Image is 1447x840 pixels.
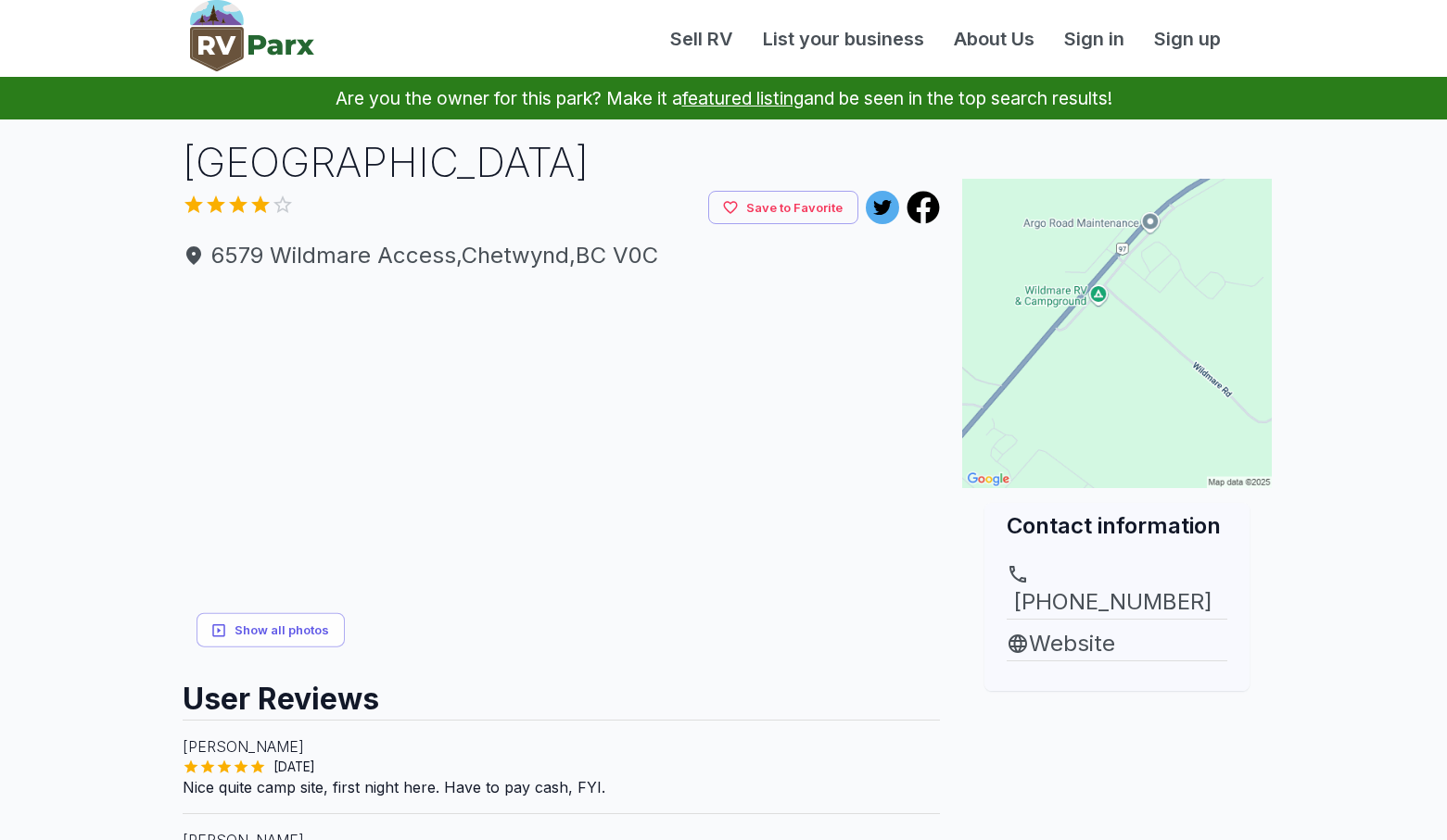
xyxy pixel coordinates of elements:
img: AAcXr8rX6IS0QLragzVvHIYNbAG67ZSD8jeUutLwbZXrLRL25WTtFjeGwXOYYfTaPQ2LHADo_7rV3SaUZNh5OZ0jz49fjc15J... [564,478,750,664]
a: Sell RV [655,25,748,53]
a: List your business [748,25,939,53]
img: AAcXr8o2Fyma1yyMNVtU_wqpftf5maOmZjzXyIuo8TiY0YOzOne6_hJvQIxfElS3q81vtFBOR4QJr8RzQlX9tTTDqiqjhJN10... [755,478,941,664]
a: Sign up [1139,25,1236,53]
img: AAcXr8qOBy4e3WtPaadnfMl4hyNlfGEmqrR_rW2e3bgLeS2AfQ-NjO_w-FmBb72m5RTcXvshNFS5XDEq15uM1HVZxPUtG4w-O... [755,287,941,473]
a: About Us [939,25,1049,53]
h1: [GEOGRAPHIC_DATA] [183,134,941,191]
p: Are you the owner for this park? Make it a and be seen in the top search results! [22,77,1425,119]
button: Show all photos [197,613,345,647]
h2: Contact information [1007,510,1227,541]
h2: User Reviews [183,664,941,720]
img: Map for Wild Mare RV Park [962,179,1272,488]
a: 6579 Wildmare Access,Chetwynd,BC V0C [183,239,941,272]
p: [PERSON_NAME] [183,735,941,758]
a: Website [1007,627,1227,660]
a: Sign in [1049,25,1139,53]
img: AAcXr8prysncPnGgqlzDruAC_aSbZ8i8auh8aki9Jz5LarmXDiVrJCyTJJFB83-_MCFQiUQhemctUCPyNyb-oaiIjhzl5WmqR... [183,287,560,664]
span: 6579 Wildmare Access , Chetwynd , BC V0C [183,239,941,272]
img: AAcXr8oG-AKHDsIzvvY441EF9hO5B0QDeuwbp8Y0XI-J9ANthOqF0ziJ1DTZqUzI1y3T_lHLsxxrAlrSBklHC4bPfsshiNlb4... [564,287,750,473]
button: Save to Favorite [708,191,858,225]
span: [DATE] [266,758,323,776]
a: [PHONE_NUMBER] [1007,563,1227,619]
p: Nice quite camp site, first night here. Have to pay cash, FYI. [183,776,941,798]
a: featured listing [682,87,804,109]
